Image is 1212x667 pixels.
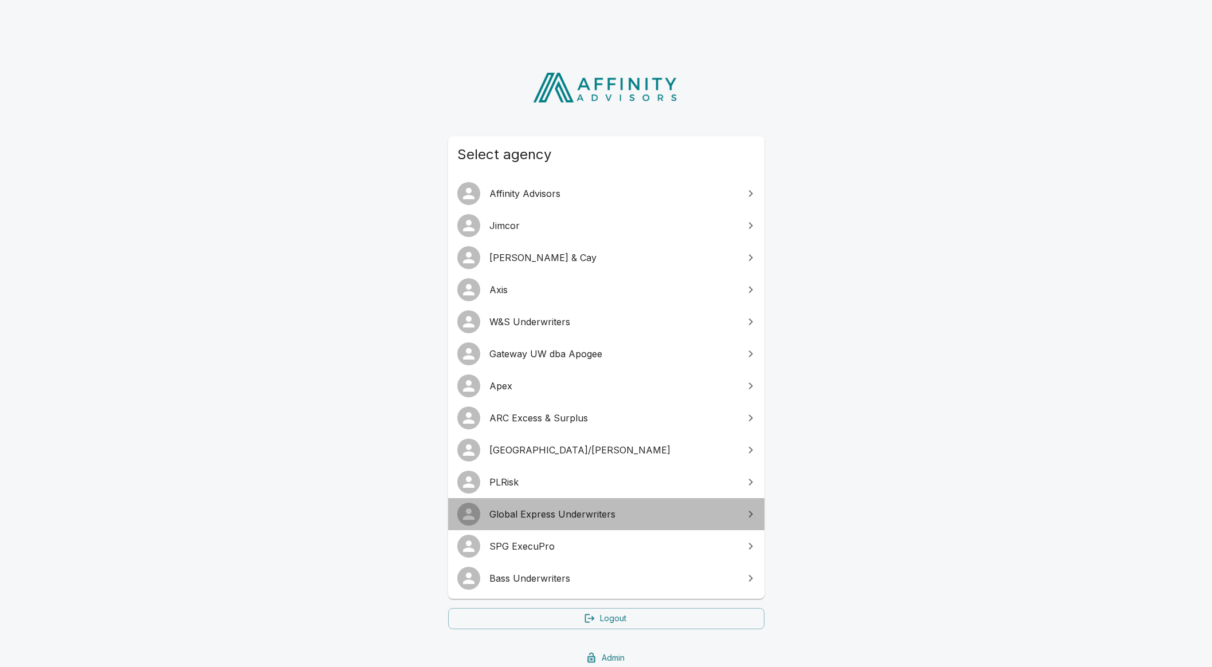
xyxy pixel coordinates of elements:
span: [PERSON_NAME] & Cay [489,251,737,265]
a: Bass Underwriters [448,562,764,594]
span: [GEOGRAPHIC_DATA]/[PERSON_NAME] [489,443,737,457]
span: Axis [489,283,737,297]
a: [GEOGRAPHIC_DATA]/[PERSON_NAME] [448,434,764,466]
a: ARC Excess & Surplus [448,402,764,434]
a: [PERSON_NAME] & Cay [448,242,764,274]
span: W&S Underwriters [489,315,737,329]
span: ARC Excess & Surplus [489,411,737,425]
span: Jimcor [489,219,737,232]
a: PLRisk [448,466,764,498]
span: Global Express Underwriters [489,507,737,521]
a: SPG ExecuPro [448,530,764,562]
a: Global Express Underwriters [448,498,764,530]
span: SPG ExecuPro [489,539,737,553]
span: Gateway UW dba Apogee [489,347,737,361]
a: Jimcor [448,210,764,242]
span: Select agency [457,145,755,164]
a: Gateway UW dba Apogee [448,338,764,370]
a: W&S Underwriters [448,306,764,338]
span: Affinity Advisors [489,187,737,200]
span: Apex [489,379,737,393]
a: Axis [448,274,764,306]
span: Bass Underwriters [489,571,737,585]
span: PLRisk [489,475,737,489]
a: Apex [448,370,764,402]
a: Logout [448,608,764,629]
a: Affinity Advisors [448,177,764,210]
img: Affinity Advisors Logo [524,69,688,106]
